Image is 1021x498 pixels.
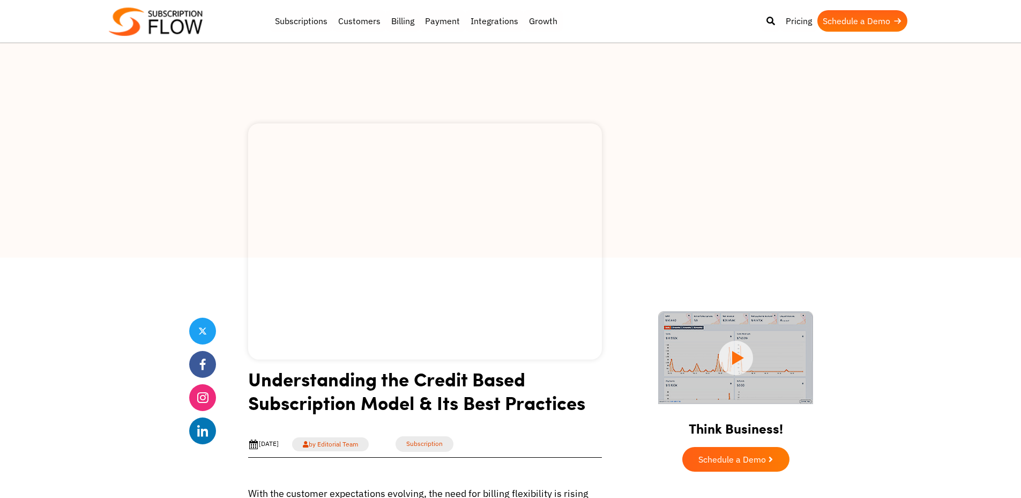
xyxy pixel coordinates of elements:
img: Subscriptionflow [109,8,203,36]
a: Pricing [780,10,817,32]
a: Payment [420,10,465,32]
img: Credit Based Subscription Model [248,123,602,360]
a: Subscription [396,436,453,452]
a: Subscriptions [270,10,333,32]
a: Schedule a Demo [817,10,907,32]
h2: Think Business! [639,407,832,442]
a: Growth [524,10,563,32]
a: Integrations [465,10,524,32]
span: Schedule a Demo [698,455,766,464]
a: by Editorial Team [292,437,369,451]
h1: Understanding the Credit Based Subscription Model & Its Best Practices [248,367,602,422]
a: Schedule a Demo [682,447,789,472]
img: intro video [658,311,813,404]
div: [DATE] [248,439,279,450]
a: Billing [386,10,420,32]
a: Customers [333,10,386,32]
